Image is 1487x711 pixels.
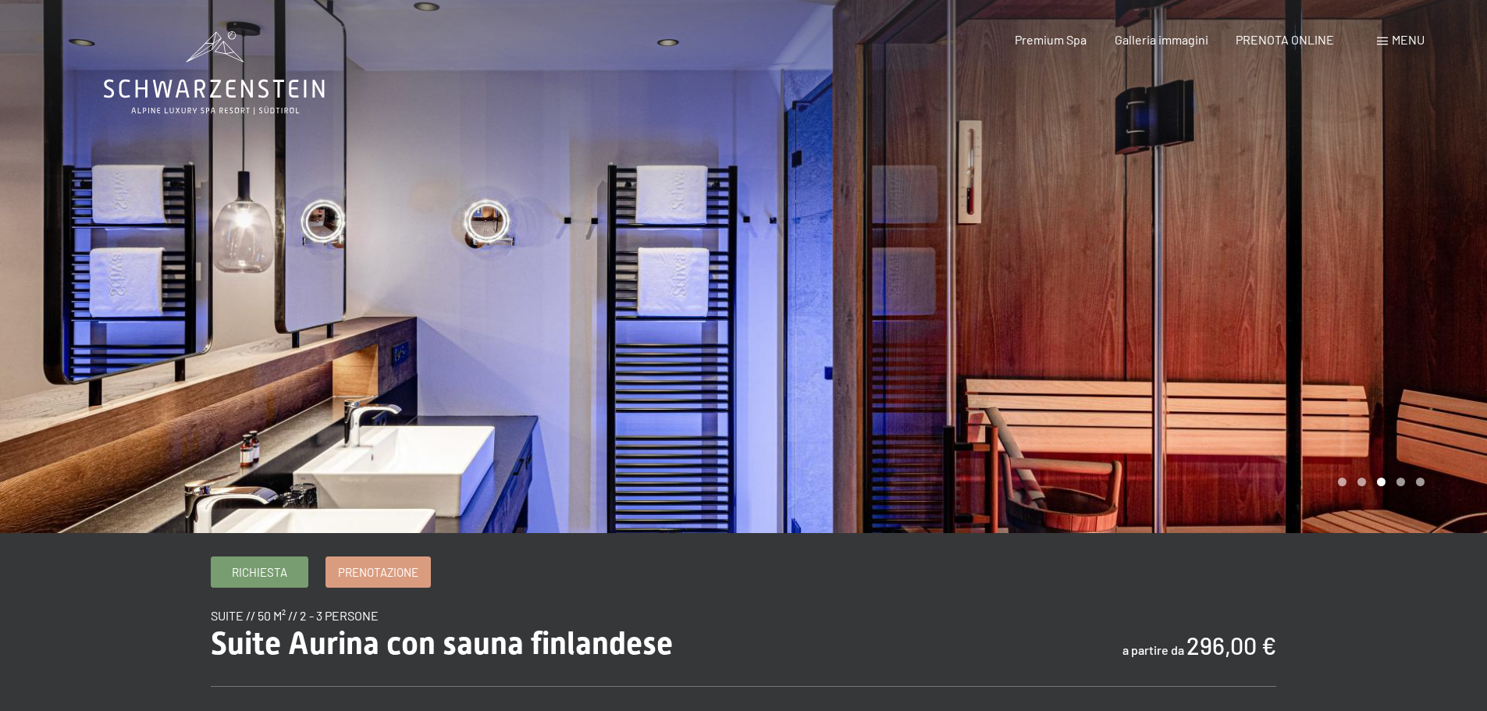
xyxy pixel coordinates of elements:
a: Richiesta [212,557,308,587]
span: Prenotazione [338,564,418,581]
a: Prenotazione [326,557,430,587]
a: PRENOTA ONLINE [1236,32,1334,47]
span: Menu [1392,32,1425,47]
span: Richiesta [232,564,287,581]
a: Galleria immagini [1115,32,1208,47]
a: Premium Spa [1015,32,1087,47]
b: 296,00 € [1186,631,1276,659]
span: Suite Aurina con sauna finlandese [211,625,673,662]
span: suite // 50 m² // 2 - 3 persone [211,608,379,623]
span: a partire da [1122,642,1184,657]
